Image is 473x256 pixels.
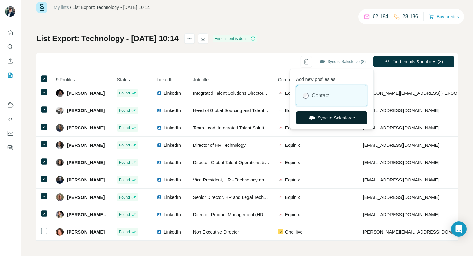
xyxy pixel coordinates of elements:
span: Senior Director, HR and Legal Technology [193,195,277,200]
img: Avatar [56,107,64,114]
button: Search [5,41,15,53]
button: Use Surfe API [5,113,15,125]
span: [PERSON_NAME] [67,125,105,131]
span: [PERSON_NAME] [67,229,105,235]
button: Feedback [5,142,15,153]
button: Sync to Salesforce (8) [315,57,370,66]
img: Avatar [56,141,64,149]
span: Vice President, HR - Technology and Product [193,177,283,182]
span: [PERSON_NAME] [67,159,105,166]
button: Quick start [5,27,15,39]
span: [EMAIL_ADDRESS][DOMAIN_NAME] [363,212,439,217]
img: LinkedIn logo [157,212,162,217]
p: 28,136 [403,13,418,21]
img: LinkedIn logo [157,195,162,200]
div: Open Intercom Messenger [451,221,467,237]
button: My lists [5,69,15,81]
button: Dashboard [5,128,15,139]
span: Equinix [285,142,300,148]
img: Avatar [56,176,64,184]
span: [PERSON_NAME] [67,142,105,148]
span: Found [119,212,130,217]
a: My lists [54,5,69,10]
img: Avatar [56,89,64,97]
img: LinkedIn logo [157,125,162,130]
span: Found [119,229,130,235]
img: company-logo [278,143,283,148]
img: company-logo [278,212,283,217]
span: Equinix [285,177,300,183]
button: Buy credits [429,12,459,21]
img: LinkedIn logo [157,108,162,113]
span: Found [119,194,130,200]
span: OneHive [285,229,302,235]
img: Avatar [56,228,64,236]
img: company-logo [278,177,283,182]
span: [EMAIL_ADDRESS][DOMAIN_NAME] [363,195,439,200]
span: Director, Global Talent Operations & Enablement [193,160,290,165]
img: LinkedIn logo [157,143,162,148]
img: LinkedIn logo [157,177,162,182]
img: LinkedIn logo [157,229,162,234]
img: Avatar [56,159,64,166]
span: Director of HR Technology [193,143,246,148]
button: Find emails & mobiles (8) [373,56,454,67]
span: 9 Profiles [56,77,75,82]
span: Status [117,77,130,82]
span: Found [119,160,130,165]
img: company-logo [278,160,283,165]
span: LinkedIn [164,159,181,166]
button: Use Surfe on LinkedIn [5,99,15,111]
span: [PERSON_NAME] [67,90,105,96]
span: Equinix [285,159,300,166]
span: [EMAIL_ADDRESS][DOMAIN_NAME] [363,108,439,113]
img: Avatar [5,6,15,17]
span: [EMAIL_ADDRESS][DOMAIN_NAME] [363,160,439,165]
span: Found [119,90,130,96]
span: LinkedIn [157,77,174,82]
img: company-logo [278,108,283,113]
div: List Export: Technology - [DATE] 10:14 [73,4,150,11]
p: Add new profiles as [296,74,367,83]
img: company-logo [278,125,283,130]
span: [PERSON_NAME] [67,107,105,114]
span: Company [278,77,297,82]
span: Director, Product Management (HR Technology Experiences & Infrastructure) [193,212,347,217]
img: company-logo [278,229,283,234]
span: Job title [193,77,209,82]
span: LinkedIn [164,142,181,148]
span: Integrated Talent Solutions Director, EMEA [193,91,278,96]
p: 62,194 [373,13,388,21]
label: Contact [312,92,329,100]
button: Sync to Salesforce [296,111,367,124]
img: Avatar [56,193,64,201]
span: [EMAIL_ADDRESS][DOMAIN_NAME] [363,143,439,148]
span: [PERSON_NAME] [67,177,105,183]
button: Enrich CSV [5,55,15,67]
span: Found [119,142,130,148]
div: Enrichment is done [213,35,257,42]
span: [EMAIL_ADDRESS][DOMAIN_NAME] [363,125,439,130]
span: Equinix [285,194,300,200]
span: LinkedIn [164,107,181,114]
span: Team Lead, Integrated Talent Solutions Enablement [193,125,296,130]
img: Avatar [56,124,64,132]
span: Equinix [285,211,300,218]
img: LinkedIn logo [157,160,162,165]
span: Equinix [285,90,300,96]
img: Surfe Logo [36,2,47,13]
img: LinkedIn logo [157,91,162,96]
span: Found [119,125,130,131]
span: Find emails & mobiles (8) [392,58,443,65]
h1: List Export: Technology - [DATE] 10:14 [36,33,179,44]
span: Non Executive Director [193,229,239,234]
span: Found [119,177,130,183]
img: company-logo [278,195,283,200]
span: [PERSON_NAME], PHR [67,211,109,218]
span: LinkedIn [164,90,181,96]
span: [PERSON_NAME] [67,194,105,200]
span: Found [119,108,130,113]
button: actions [184,33,195,44]
span: LinkedIn [164,125,181,131]
span: LinkedIn [164,211,181,218]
